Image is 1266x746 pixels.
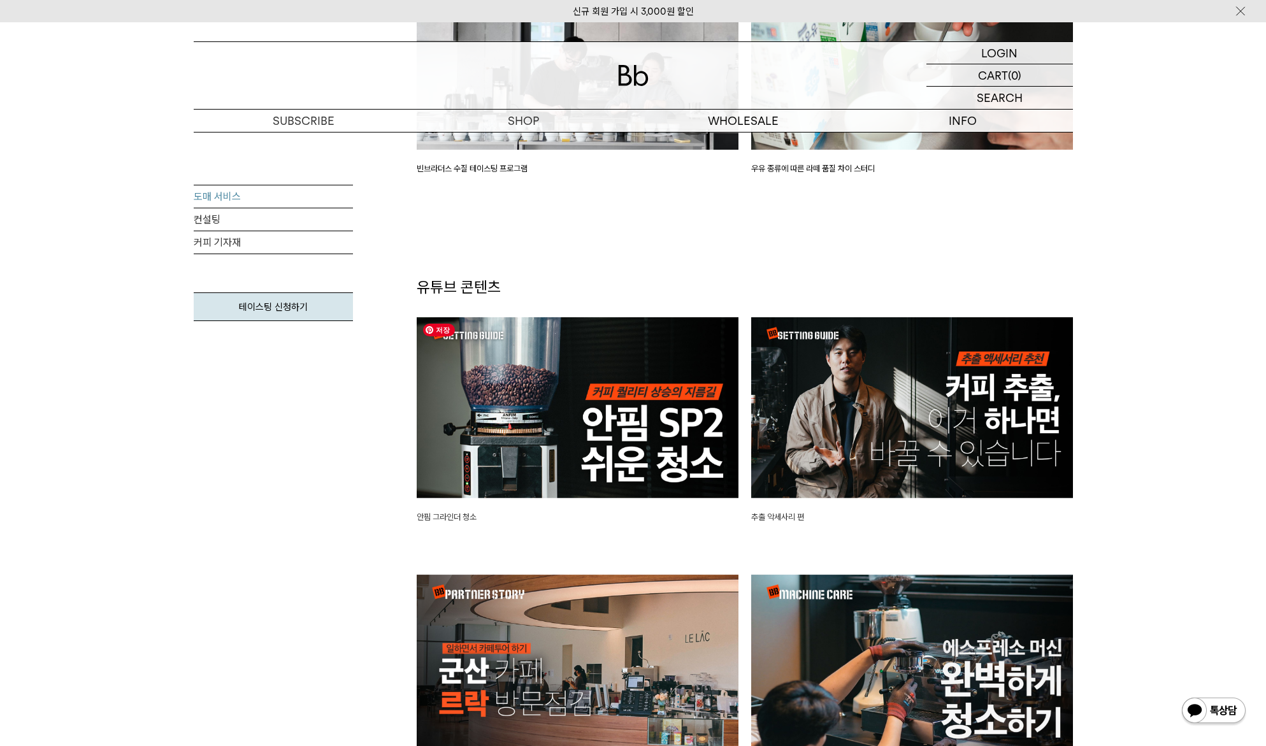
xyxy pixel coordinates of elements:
p: 빈브라더스 수질 테이스팅 프로그램 [417,162,738,175]
a: 컨설팅 [194,208,353,231]
img: 카카오톡 채널 1:1 채팅 버튼 [1181,696,1247,727]
a: LOGIN [926,42,1073,64]
a: SUBSCRIBE [194,110,414,132]
p: 안핌 그라인더 청소 [417,511,738,524]
p: SEARCH [977,87,1023,109]
p: WHOLESALE [633,110,853,132]
p: LOGIN [981,42,1018,64]
a: 커피 기자재 [194,231,353,254]
a: SHOP [414,110,633,132]
a: CART (0) [926,64,1073,87]
a: 신규 회원 가입 시 3,000원 할인 [573,6,694,17]
a: 안핌 그라인더 청소 [417,317,738,524]
a: 도매 서비스 [194,185,353,208]
div: 유튜브 콘텐츠 [410,276,1079,298]
p: (0) [1008,64,1021,86]
p: CART [978,64,1008,86]
a: 테이스팅 신청하기 [194,292,353,321]
img: 로고 [618,65,649,86]
a: 추출 악세사리 편 [751,317,1073,524]
p: 추출 악세사리 편 [751,511,1073,524]
p: INFO [853,110,1073,132]
p: 우유 종류에 따른 라떼 품질 차이 스터디 [751,162,1073,175]
span: 저장 [423,324,455,336]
